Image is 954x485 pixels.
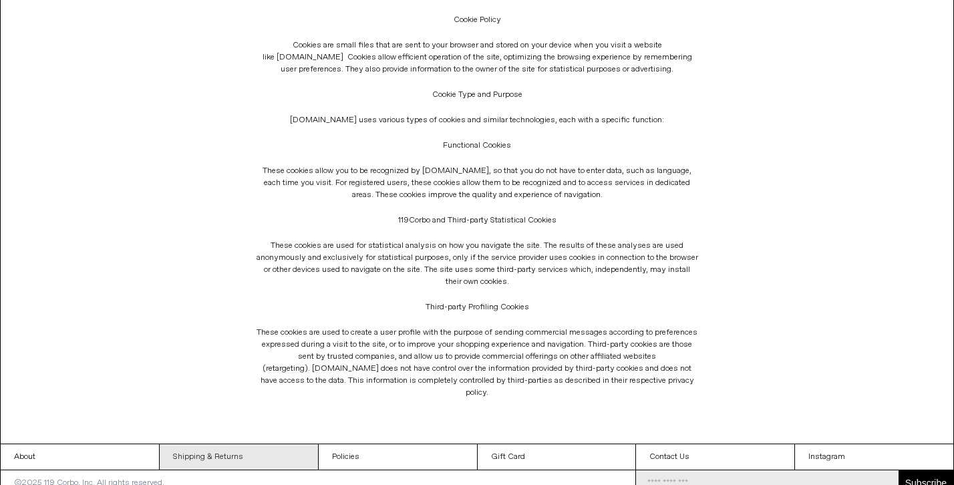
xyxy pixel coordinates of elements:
a: Gift Card [478,444,636,470]
a: Instagram [795,444,953,470]
p: 119Corbo and Third-party Statistical Cookies [256,208,698,233]
a: Shipping & Returns [160,444,318,470]
p: These cookies allow you to be recognized by [DOMAIN_NAME], so that you do not have to enter data,... [256,158,698,208]
a: Policies [319,444,477,470]
a: Contact Us [636,444,794,470]
p: These cookies are used for statistical analysis on how you navigate the site. The results of thes... [256,233,698,295]
p: These cookies are used to create a user profile with the purpose of sending commercial messages a... [256,320,698,406]
p: Third-party Profiling Cookies [256,295,698,320]
p: [DOMAIN_NAME] uses various types of cookies and similar technologies, each with a specific function: [256,108,698,133]
p: Functional Cookies [256,133,698,158]
p: Cookie Type and Purpose [256,82,698,108]
a: About [1,444,159,470]
p: Cookie Policy [256,7,698,33]
p: Cookies are small files that are sent to your browser and stored on your device when you visit a ... [256,33,698,82]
